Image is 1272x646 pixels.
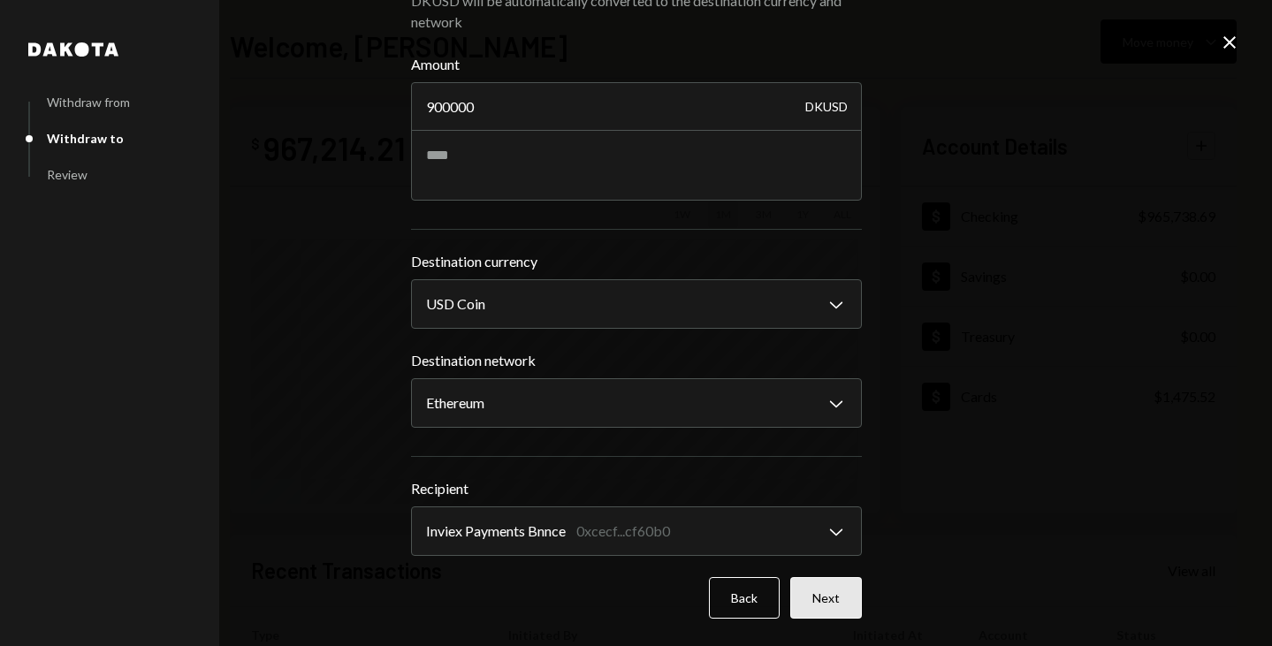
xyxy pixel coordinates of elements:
button: Back [709,577,780,619]
div: 0xcecf...cf60b0 [576,521,670,542]
label: Destination network [411,350,862,371]
button: Destination currency [411,279,862,329]
div: Withdraw from [47,95,130,110]
label: Recipient [411,478,862,499]
button: Destination network [411,378,862,428]
input: Enter amount [411,82,862,132]
div: DKUSD [805,82,848,132]
label: Amount [411,54,862,75]
div: Review [47,167,88,182]
button: Next [790,577,862,619]
div: Withdraw to [47,131,124,146]
button: Recipient [411,506,862,556]
label: Destination currency [411,251,862,272]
